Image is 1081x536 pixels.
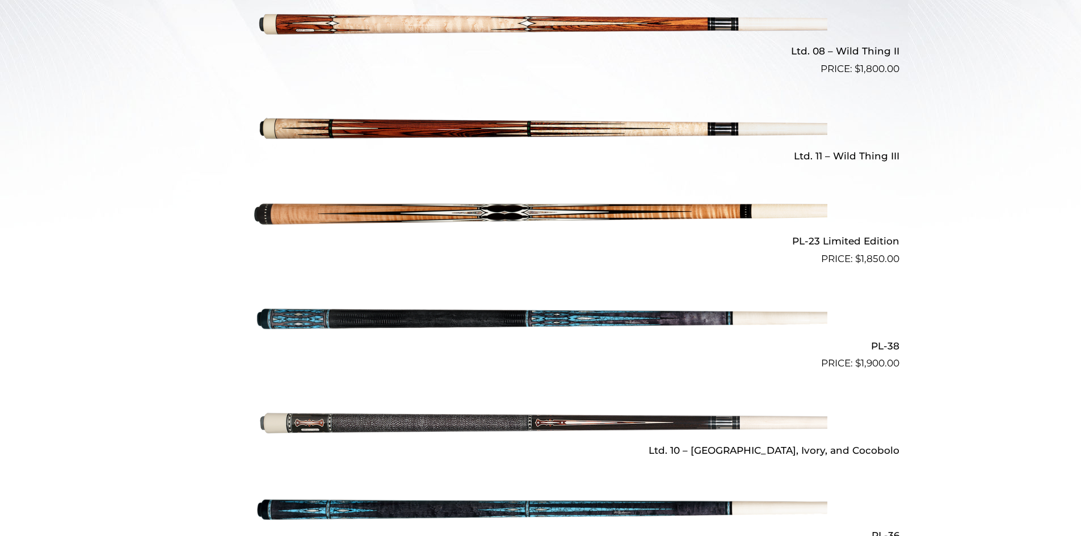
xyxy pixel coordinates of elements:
[855,63,899,74] bdi: 1,800.00
[254,167,827,262] img: PL-23 Limited Edition
[254,81,827,176] img: Ltd. 11 - Wild Thing III
[182,231,899,252] h2: PL-23 Limited Edition
[182,145,899,166] h2: Ltd. 11 – Wild Thing III
[182,271,899,371] a: PL-38 $1,900.00
[855,63,860,74] span: $
[254,375,827,471] img: Ltd. 10 - Ebony, Ivory, and Cocobolo
[855,253,899,264] bdi: 1,850.00
[254,271,827,366] img: PL-38
[182,41,899,62] h2: Ltd. 08 – Wild Thing II
[855,357,861,369] span: $
[855,357,899,369] bdi: 1,900.00
[182,440,899,461] h2: Ltd. 10 – [GEOGRAPHIC_DATA], Ivory, and Cocobolo
[855,253,861,264] span: $
[182,335,899,356] h2: PL-38
[182,375,899,461] a: Ltd. 10 – [GEOGRAPHIC_DATA], Ivory, and Cocobolo
[182,81,899,166] a: Ltd. 11 – Wild Thing III
[182,167,899,267] a: PL-23 Limited Edition $1,850.00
